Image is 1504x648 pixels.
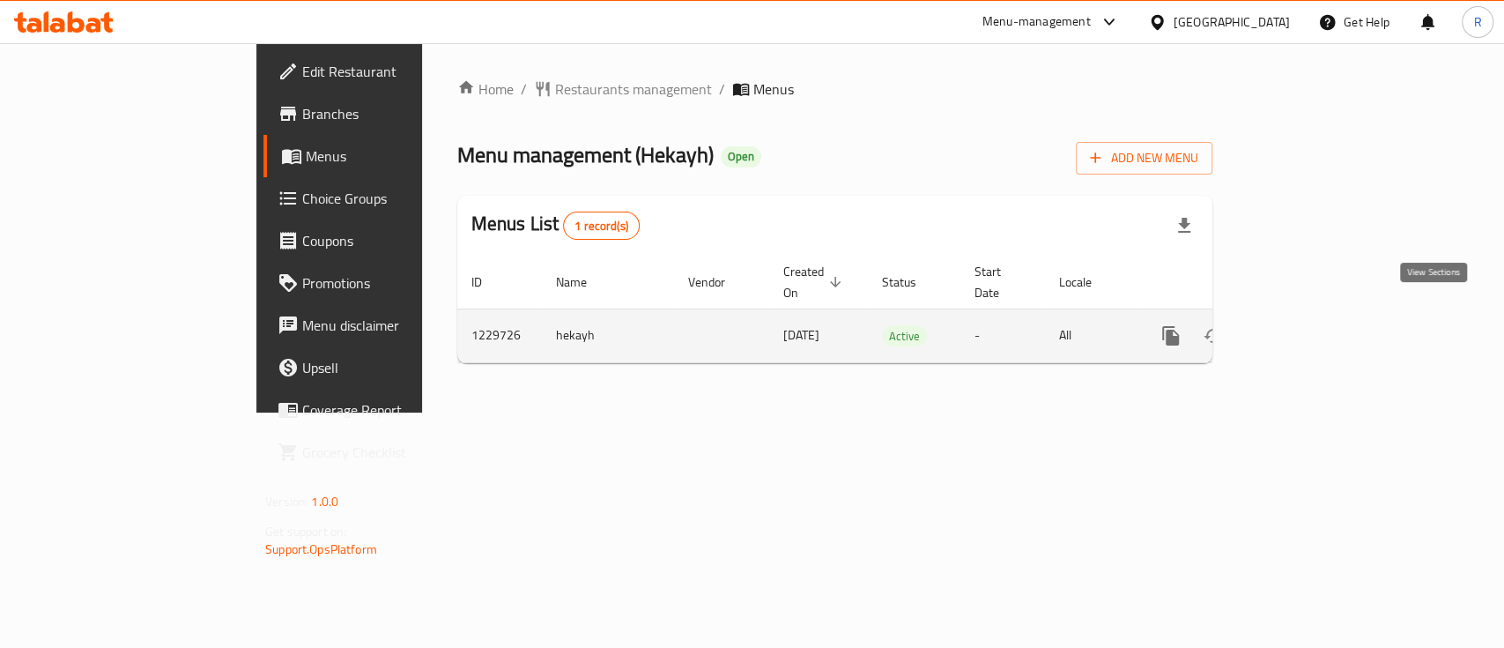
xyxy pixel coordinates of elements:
th: Actions [1136,256,1333,309]
td: hekayh [542,309,674,362]
a: Coupons [263,220,508,262]
div: Active [882,325,927,346]
span: 1 record(s) [564,218,639,235]
span: Menus [753,78,794,100]
span: Start Date [974,261,1024,303]
table: enhanced table [457,256,1333,363]
div: Total records count [563,212,640,240]
span: Vendor [688,272,748,293]
a: Edit Restaurant [263,50,508,93]
a: Support.OpsPlatform [265,538,377,561]
div: [GEOGRAPHIC_DATA] [1174,12,1290,32]
span: [DATE] [783,324,819,346]
div: Menu-management [982,11,1091,33]
span: Menu disclaimer [302,315,493,336]
a: Choice Groups [263,177,508,220]
span: Branches [302,103,493,124]
nav: breadcrumb [457,78,1212,100]
span: Active [882,326,927,346]
span: Menu management ( Hekayh ) [457,135,714,175]
span: Grocery Checklist [302,442,493,463]
div: Export file [1163,205,1205,247]
span: Get support on: [265,520,346,543]
span: Locale [1059,272,1115,293]
span: ID [471,272,505,293]
span: Status [882,272,939,293]
li: / [521,78,527,100]
a: Restaurants management [534,78,712,100]
button: Add New Menu [1076,142,1212,175]
td: All [1045,309,1136,362]
span: Open [721,149,761,164]
span: 1.0.0 [311,490,338,513]
a: Branches [263,93,508,135]
a: Promotions [263,262,508,304]
span: Upsell [302,357,493,378]
a: Coverage Report [263,389,508,431]
td: - [960,309,1045,362]
span: Menus [306,145,493,167]
span: Choice Groups [302,188,493,209]
span: Name [556,272,610,293]
div: Open [721,146,761,168]
button: Change Status [1192,315,1234,357]
span: Created On [783,261,847,303]
span: Promotions [302,272,493,294]
li: / [719,78,725,100]
span: R [1473,12,1481,32]
a: Menus [263,135,508,177]
span: Edit Restaurant [302,61,493,82]
a: Grocery Checklist [263,431,508,473]
button: more [1150,315,1192,357]
span: Coupons [302,230,493,251]
span: Add New Menu [1090,147,1198,169]
a: Upsell [263,346,508,389]
h2: Menus List [471,211,640,240]
span: Version: [265,490,308,513]
span: Coverage Report [302,399,493,421]
span: Restaurants management [555,78,712,100]
a: Menu disclaimer [263,304,508,346]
